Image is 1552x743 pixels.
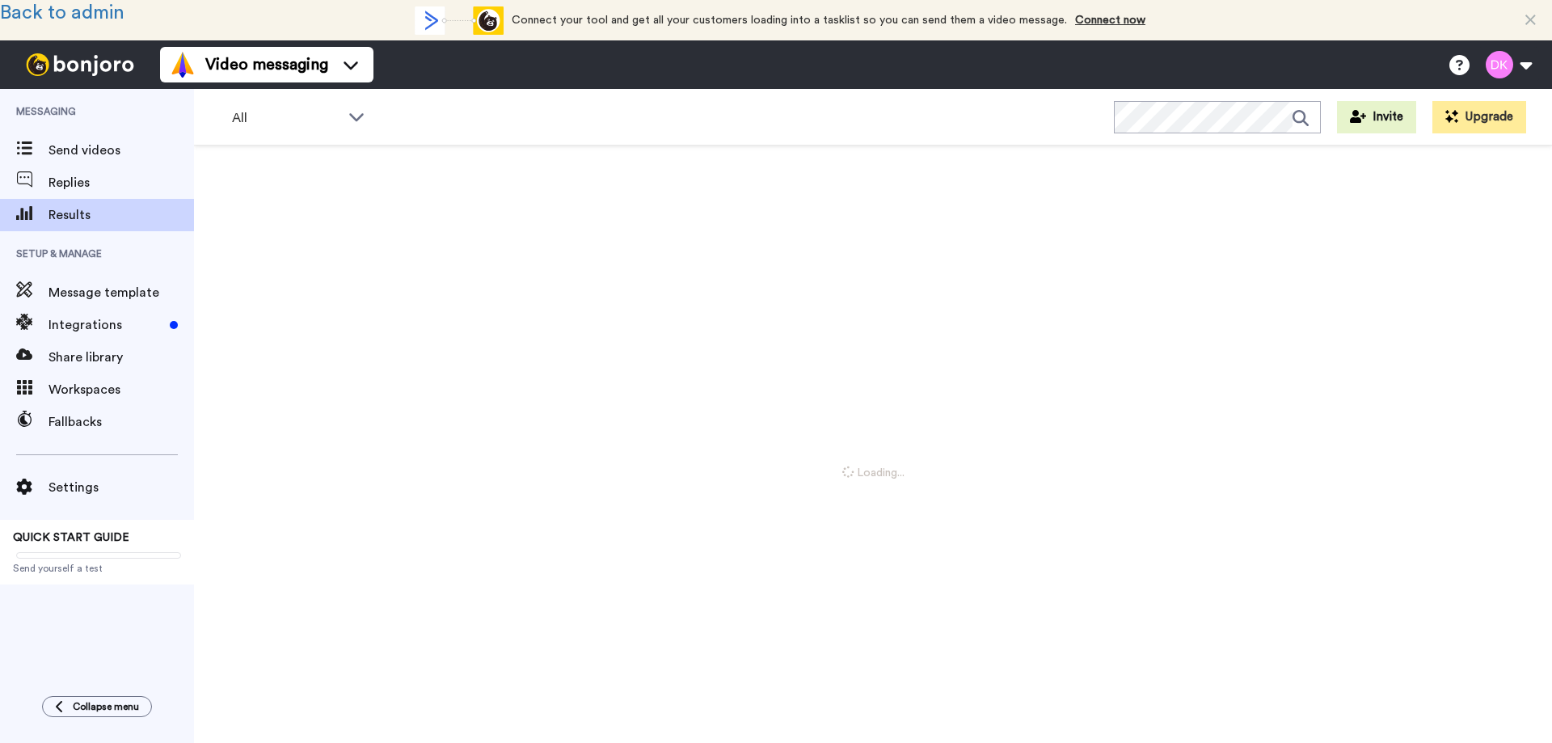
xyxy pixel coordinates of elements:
button: Invite [1337,101,1416,133]
span: Loading... [842,465,905,481]
span: Collapse menu [73,700,139,713]
button: Upgrade [1432,101,1526,133]
span: Integrations [48,315,163,335]
span: All [232,108,340,128]
div: animation [415,6,504,35]
span: QUICK START GUIDE [13,532,129,543]
img: vm-color.svg [170,52,196,78]
span: Replies [48,173,194,192]
button: Collapse menu [42,696,152,717]
span: Send videos [48,141,194,160]
span: Send yourself a test [13,562,181,575]
a: Connect now [1075,15,1145,26]
span: Connect your tool and get all your customers loading into a tasklist so you can send them a video... [512,15,1067,26]
span: Video messaging [205,53,328,76]
span: Workspaces [48,380,194,399]
span: Share library [48,348,194,367]
span: Fallbacks [48,412,194,432]
span: Message template [48,283,194,302]
span: Results [48,205,194,225]
img: bj-logo-header-white.svg [19,53,141,76]
span: Settings [48,478,194,497]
